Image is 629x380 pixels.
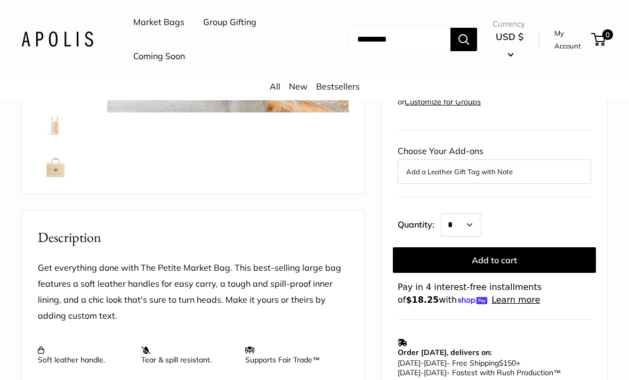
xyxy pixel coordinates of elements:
a: Coming Soon [133,48,185,64]
span: - [421,368,424,377]
span: Currency [493,17,527,31]
button: Add a Leather Gift Tag with Note [406,165,583,178]
span: - Fastest with Rush Production™ [398,368,561,377]
span: - [421,358,424,368]
a: New [289,81,308,92]
a: All [270,81,280,92]
img: Apolis [21,31,93,47]
span: [DATE] [424,358,447,368]
span: USD $ [496,31,523,42]
p: - Free Shipping + [398,358,586,377]
span: $150 [499,358,516,368]
a: Bestsellers [316,81,360,92]
img: Petite Market Bag in Natural Yellow Lab [38,144,72,178]
div: or [398,95,481,109]
p: Tear & spill resistant. [141,345,234,365]
img: description_Side view of the Petite Market Bag [38,101,72,135]
a: Group Gifting [203,14,256,30]
span: [DATE] [398,368,421,377]
span: [DATE] [398,358,421,368]
a: My Account [554,27,587,53]
button: USD $ [493,28,527,62]
label: Quantity: [398,210,441,237]
span: 0 [602,29,613,40]
a: Petite Market Bag in Natural Yellow Lab [36,142,74,180]
button: Search [450,28,477,51]
strong: Order [DATE], delivers on: [398,347,491,357]
button: Add to cart [393,247,596,273]
span: [DATE] [424,368,447,377]
a: Customize for Groups [405,97,481,107]
a: description_Side view of the Petite Market Bag [36,99,74,138]
h2: Description [38,227,349,248]
a: 0 [592,33,606,46]
p: Supports Fair Trade™ [245,345,338,365]
a: Market Bags [133,14,184,30]
p: Get everything done with The Petite Market Bag. This best-selling large bag features a soft leath... [38,260,349,324]
input: Search... [349,28,450,51]
p: Soft leather handle. [38,345,131,365]
div: Choose Your Add-ons [398,143,591,184]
